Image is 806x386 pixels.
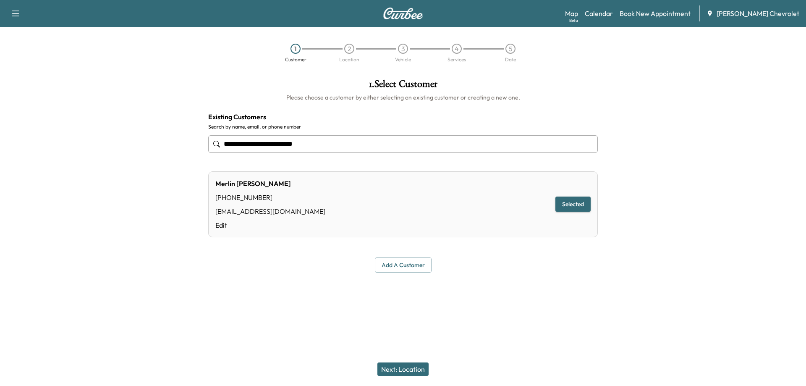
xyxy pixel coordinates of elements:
div: Customer [285,57,306,62]
h1: 1 . Select Customer [208,79,598,93]
a: Calendar [585,8,613,18]
img: Curbee Logo [383,8,423,19]
div: 1 [290,44,301,54]
div: 3 [398,44,408,54]
div: Beta [569,17,578,24]
label: Search by name, email, or phone number [208,123,598,130]
button: Add a customer [375,257,432,273]
h4: Existing Customers [208,112,598,122]
a: Book New Appointment [620,8,691,18]
div: 4 [452,44,462,54]
div: 2 [344,44,354,54]
a: MapBeta [565,8,578,18]
div: Merlin [PERSON_NAME] [215,179,325,189]
div: Location [339,57,359,62]
div: Date [505,57,516,62]
a: Edit [215,220,325,230]
h6: Please choose a customer by either selecting an existing customer or creating a new one. [208,93,598,102]
div: [PHONE_NUMBER] [215,192,325,202]
div: Vehicle [395,57,411,62]
div: 5 [505,44,516,54]
button: Next: Location [377,362,429,376]
div: Services [447,57,466,62]
div: [EMAIL_ADDRESS][DOMAIN_NAME] [215,206,325,216]
button: Selected [555,197,591,212]
span: [PERSON_NAME] Chevrolet [717,8,799,18]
